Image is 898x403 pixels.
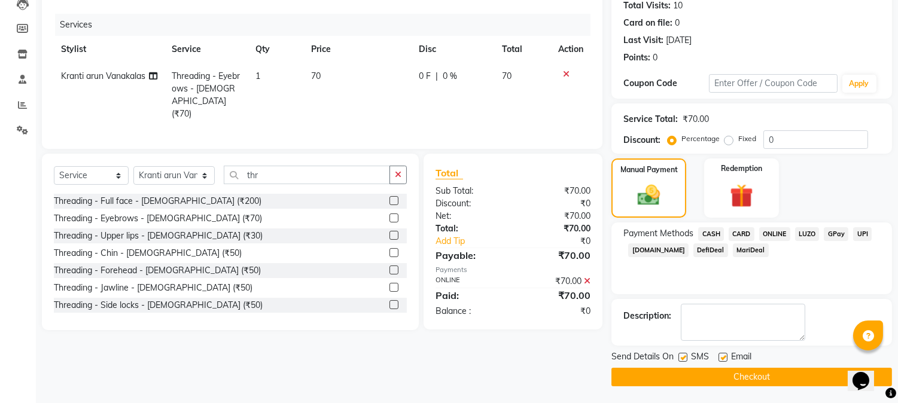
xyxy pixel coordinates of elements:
[759,227,790,241] span: ONLINE
[513,197,600,210] div: ₹0
[427,288,513,303] div: Paid:
[723,181,760,210] img: _gift.svg
[54,212,262,225] div: Threading - Eyebrows - [DEMOGRAPHIC_DATA] (₹70)
[443,70,458,83] span: 0 %
[513,185,600,197] div: ₹70.00
[675,17,680,29] div: 0
[427,210,513,222] div: Net:
[54,195,261,207] div: Threading - Full face - [DEMOGRAPHIC_DATA] (₹200)
[693,243,728,257] span: DefiDeal
[698,227,724,241] span: CASH
[623,77,709,90] div: Coupon Code
[611,350,674,365] span: Send Details On
[513,305,600,317] div: ₹0
[436,265,590,275] div: Payments
[848,355,886,391] iframe: chat widget
[436,167,463,179] span: Total
[304,36,412,63] th: Price
[628,243,689,257] span: [DOMAIN_NAME]
[681,133,720,144] label: Percentage
[842,75,876,93] button: Apply
[427,248,513,262] div: Payable:
[733,243,769,257] span: MariDeal
[513,288,600,303] div: ₹70.00
[165,36,248,63] th: Service
[427,235,528,248] a: Add Tip
[738,133,756,144] label: Fixed
[54,299,263,312] div: Threading - Side locks - [DEMOGRAPHIC_DATA] (₹50)
[683,113,709,126] div: ₹70.00
[412,36,495,63] th: Disc
[224,166,390,184] input: Search or Scan
[620,164,678,175] label: Manual Payment
[653,51,657,64] div: 0
[172,71,240,119] span: Threading - Eyebrows - [DEMOGRAPHIC_DATA] (₹70)
[623,51,650,64] div: Points:
[255,71,260,81] span: 1
[513,210,600,222] div: ₹70.00
[513,248,600,262] div: ₹70.00
[691,350,709,365] span: SMS
[427,197,513,210] div: Discount:
[502,71,512,81] span: 70
[54,247,242,259] div: Threading - Chin - [DEMOGRAPHIC_DATA] (₹50)
[513,275,600,288] div: ₹70.00
[419,70,431,83] span: 0 F
[54,282,252,294] div: Threading - Jawline - [DEMOGRAPHIC_DATA] (₹50)
[709,74,837,93] input: Enter Offer / Coupon Code
[54,36,165,63] th: Stylist
[427,222,513,235] div: Total:
[623,310,671,322] div: Description:
[248,36,304,63] th: Qty
[55,14,599,36] div: Services
[61,71,145,81] span: Kranti arun Vanakalas
[731,350,751,365] span: Email
[427,275,513,288] div: ONLINE
[611,368,892,386] button: Checkout
[528,235,600,248] div: ₹0
[623,113,678,126] div: Service Total:
[853,227,872,241] span: UPI
[795,227,820,241] span: LUZO
[495,36,551,63] th: Total
[623,134,660,146] div: Discount:
[427,305,513,317] div: Balance :
[729,227,754,241] span: CARD
[54,264,261,277] div: Threading - Forehead - [DEMOGRAPHIC_DATA] (₹50)
[513,222,600,235] div: ₹70.00
[623,17,672,29] div: Card on file:
[666,34,692,47] div: [DATE]
[623,34,663,47] div: Last Visit:
[631,182,666,208] img: _cash.svg
[427,185,513,197] div: Sub Total:
[824,227,848,241] span: GPay
[721,163,762,174] label: Redemption
[551,36,590,63] th: Action
[311,71,321,81] span: 70
[623,227,693,240] span: Payment Methods
[436,70,439,83] span: |
[54,230,263,242] div: Threading - Upper lips - [DEMOGRAPHIC_DATA] (₹30)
